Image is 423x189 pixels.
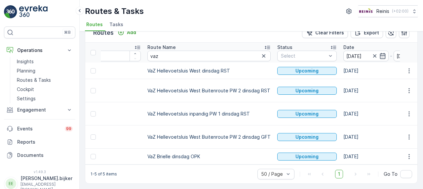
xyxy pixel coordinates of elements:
[384,171,398,177] span: Go To
[4,103,75,117] button: Engagement
[277,67,337,75] button: Upcoming
[17,68,35,74] p: Planning
[17,86,34,93] p: Cockpit
[115,28,139,36] button: Add
[4,122,75,135] a: Events99
[4,149,75,162] a: Documents
[20,175,72,182] p: [PERSON_NAME].bijker
[277,110,337,118] button: Upcoming
[86,21,103,28] span: Routes
[91,154,96,159] div: Toggle Row Selected
[343,51,389,61] input: dd/mm/yyyy
[109,21,123,28] span: Tasks
[147,51,271,61] input: Search
[17,58,34,65] p: Insights
[17,139,73,145] p: Reports
[14,57,75,66] a: Insights
[144,102,274,125] td: VaZ Hellevoetsluis inpandig PW 1 dinsdag RST
[14,85,75,94] a: Cockpit
[17,47,62,54] p: Operations
[277,87,337,95] button: Upcoming
[14,94,75,103] a: Settings
[364,29,379,36] p: Export
[335,170,343,178] span: 1
[81,153,141,160] a: 216675
[81,87,141,94] a: 221304
[91,171,117,177] p: 1-5 of 5 items
[351,27,383,38] button: Export
[390,52,392,60] p: -
[295,153,319,160] p: Upcoming
[295,134,319,140] p: Upcoming
[4,5,17,19] img: logo
[295,68,319,74] p: Upcoming
[315,29,344,36] p: Clear Filters
[66,126,71,131] p: 99
[81,68,141,74] a: 221317
[81,134,141,140] a: 216696
[4,135,75,149] a: Reports
[17,125,61,132] p: Events
[358,5,418,17] button: Reinis(+02:00)
[81,51,141,61] input: Search
[295,111,319,117] p: Upcoming
[358,8,374,15] img: Reinis-Logo-Vrijstaand_Tekengebied-1-copy2_aBO4n7j.png
[91,88,96,93] div: Toggle Row Selected
[281,53,327,59] p: Select
[147,44,176,51] p: Route Name
[144,79,274,102] td: VaZ Hellevoetsluis West Buitenroute PW 2 dinsdag RST
[4,170,75,174] span: v 1.49.3
[376,8,389,15] p: Reinis
[144,125,274,149] td: VaZ Hellevoetsluis West Buitenroute PW 2 dinsdag GFT
[17,152,73,159] p: Documents
[144,149,274,165] td: VaZ Brielle dinsdag OPK
[14,75,75,85] a: Routes & Tasks
[85,6,144,17] p: Routes & Tasks
[93,28,114,37] p: Routes
[302,27,348,38] button: Clear Filters
[91,68,96,73] div: Toggle Row Selected
[127,29,136,36] p: Add
[295,87,319,94] p: Upcoming
[19,5,48,19] img: logo_light-DOdMpM7g.png
[144,63,274,79] td: VaZ Hellevoetsluis West dinsdag RST
[91,134,96,140] div: Toggle Row Selected
[277,133,337,141] button: Upcoming
[392,9,408,14] p: ( +02:00 )
[17,77,51,83] p: Routes & Tasks
[14,66,75,75] a: Planning
[17,107,62,113] p: Engagement
[277,44,292,51] p: Status
[64,30,71,35] p: ⌘B
[91,111,96,117] div: Toggle Row Selected
[81,111,141,117] a: 216697
[17,95,36,102] p: Settings
[4,44,75,57] button: Operations
[6,178,16,189] div: EE
[277,153,337,161] button: Upcoming
[343,44,354,51] p: Date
